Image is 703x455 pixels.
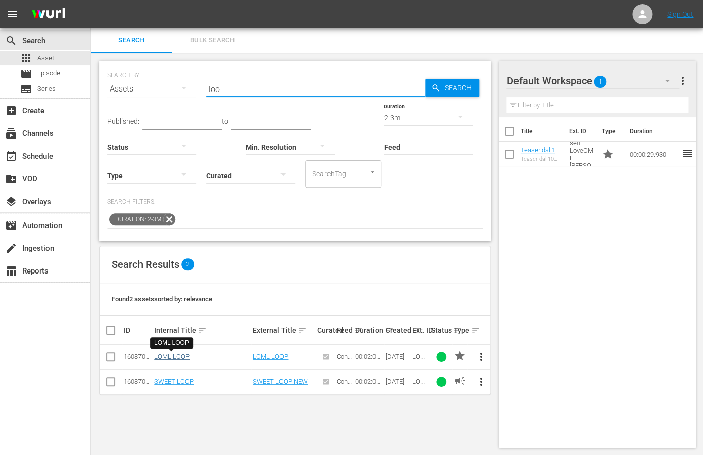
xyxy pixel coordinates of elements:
[253,378,308,385] a: SWEET LOOP NEW
[5,219,17,232] span: Automation
[317,326,334,334] div: Curated
[454,375,466,387] span: AD
[454,324,466,336] div: Type
[5,150,17,162] span: Schedule
[20,83,32,95] span: Series
[469,370,493,394] button: more_vert
[5,127,17,140] span: Channels
[20,68,32,80] span: Episode
[20,52,32,64] span: Asset
[368,167,378,177] button: Open
[336,378,351,393] span: Content
[181,258,194,270] span: 2
[5,105,17,117] span: Create
[520,117,563,146] th: Title
[667,10,693,18] a: Sign Out
[253,353,288,360] a: LOML LOOP
[37,53,54,63] span: Asset
[565,142,597,166] td: Teaser dal 10 sett. LoveOML [PERSON_NAME]
[124,378,151,385] div: 160870825
[355,353,383,360] div: 00:02:00.064
[154,378,194,385] a: SWEET LOOP
[594,71,606,93] span: 1
[124,353,151,360] div: 160870824
[107,117,139,125] span: Published:
[412,326,429,334] div: Ext. ID
[412,378,427,400] span: LOOPSWEET
[425,79,479,97] button: Search
[6,8,18,20] span: menu
[520,156,561,162] div: Teaser dal 10 sett. LoveOML [PERSON_NAME]
[623,117,684,146] th: Duration
[24,3,73,26] img: ans4CAIJ8jUAAAAAAAAAAAAAAAAAAAAAAAAgQb4GAAAAAAAAAAAAAAAAAAAAAAAAJMjXAAAAAAAAAAAAAAAAAAAAAAAAgAT5G...
[412,353,425,376] span: LOOPLOVE
[355,378,383,385] div: 00:02:00.106
[124,326,151,334] div: ID
[601,148,614,160] span: Promo
[112,295,212,303] span: Found 2 assets sorted by: relevance
[676,69,688,93] button: more_vert
[336,324,352,336] div: Feed
[154,339,189,347] div: LOML LOOP
[595,117,623,146] th: Type
[431,324,451,336] div: Status
[469,345,493,369] button: more_vert
[37,68,60,78] span: Episode
[5,265,17,277] span: Reports
[5,35,17,47] span: Search
[681,148,693,160] span: reorder
[198,326,207,335] span: sort
[154,353,190,360] a: LOML LOOP
[625,142,681,166] td: 00:00:29.930
[475,376,487,388] span: more_vert
[454,350,466,362] span: PROMO
[107,75,196,103] div: Assets
[520,146,559,184] a: Teaser dal 10 sett. LoveOML [PERSON_NAME]
[112,258,179,270] span: Search Results
[386,353,409,360] div: [DATE]
[109,213,163,225] span: Duration: 2-3m
[336,353,351,368] span: Content
[5,173,17,185] span: VOD
[253,324,314,336] div: External Title
[475,351,487,363] span: more_vert
[298,326,307,335] span: sort
[5,242,17,254] span: Ingestion
[355,324,383,336] div: Duration
[676,75,688,87] span: more_vert
[5,196,17,208] span: Overlays
[178,35,247,47] span: Bulk Search
[386,324,409,336] div: Created
[384,104,473,132] div: 2-3m
[506,67,679,95] div: Default Workspace
[440,79,479,97] span: Search
[222,117,228,125] span: to
[563,117,596,146] th: Ext. ID
[37,84,56,94] span: Series
[386,378,409,385] div: [DATE]
[97,35,166,47] span: Search
[107,198,483,206] p: Search Filters:
[154,324,250,336] div: Internal Title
